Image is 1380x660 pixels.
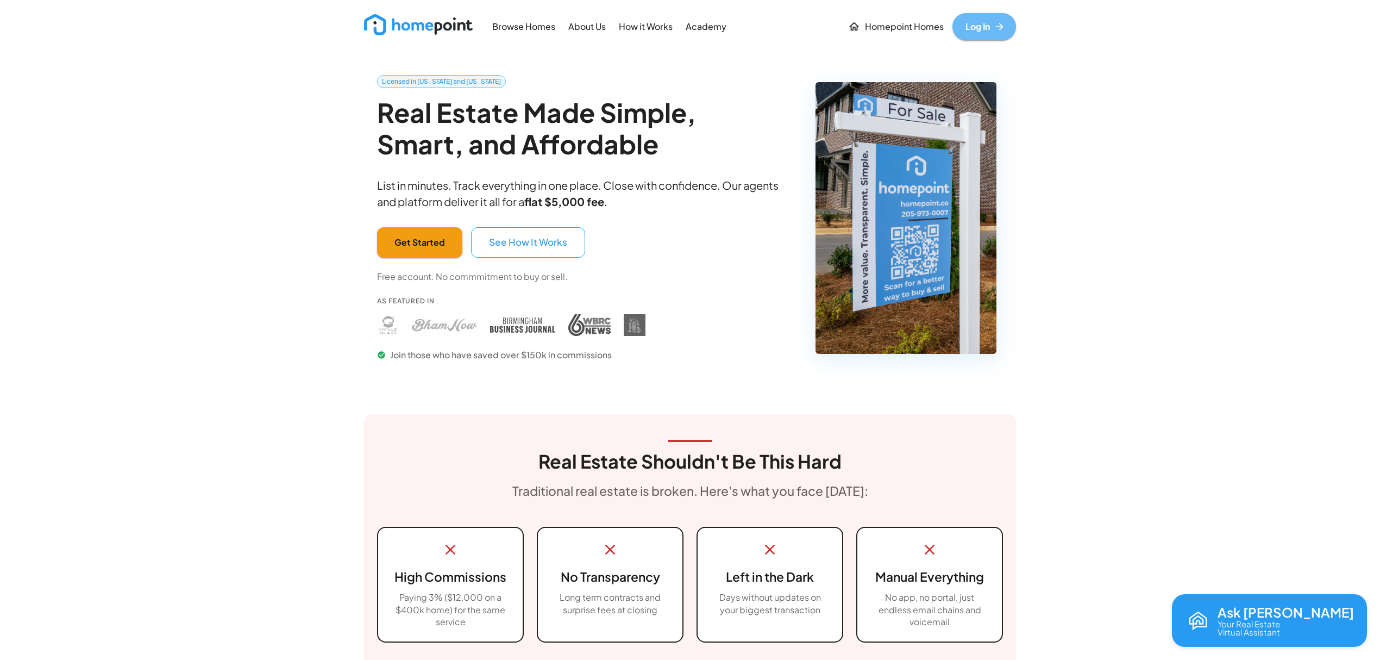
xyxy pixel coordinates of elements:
p: How it Works [619,21,673,33]
h6: Traditional real estate is broken. Here's what you face [DATE]: [512,481,868,501]
a: Academy [681,14,731,39]
h6: Left in the Dark [711,567,829,587]
p: Homepoint Homes [865,21,944,33]
p: Browse Homes [492,21,555,33]
a: Log In [952,13,1016,40]
p: Join those who have saved over $150k in commissions [377,349,645,362]
h6: No Transparency [551,567,669,587]
a: Homepoint Homes [844,13,948,40]
button: Get Started [377,227,462,258]
a: Licensed in [US_STATE] and [US_STATE] [377,75,506,88]
p: Academy [686,21,726,33]
img: Bham Now press coverage - Homepoint featured in Bham Now [412,314,477,336]
img: Reva [1185,608,1211,634]
span: Licensed in [US_STATE] and [US_STATE] [378,77,505,86]
h3: Real Estate Shouldn't Be This Hard [538,451,842,472]
button: See How It Works [471,227,585,258]
p: Ask [PERSON_NAME] [1218,605,1354,619]
a: About Us [564,14,610,39]
img: new_logo_light.png [364,14,473,35]
h6: Manual Everything [870,567,989,587]
img: Homepoint real estate for sale sign - Licensed brokerage in Alabama and Tennessee [816,82,996,354]
img: Huntsville Blast press coverage - Homepoint featured in Huntsville Blast [377,314,399,336]
p: Paying 3% ($12,000 on a $400k home) for the same service [391,591,510,629]
button: Open chat with Reva [1172,594,1367,647]
p: About Us [568,21,606,33]
a: How it Works [614,14,677,39]
img: Birmingham Business Journal press coverage - Homepoint featured in Birmingham Business Journal [490,314,555,336]
b: flat $5,000 fee [524,195,604,208]
a: Browse Homes [488,14,560,39]
h2: Real Estate Made Simple, Smart, and Affordable [377,97,787,159]
p: Your Real Estate Virtual Assistant [1218,620,1280,636]
h6: High Commissions [391,567,510,587]
p: Days without updates on your biggest transaction [711,591,829,617]
p: No app, no portal, just endless email chains and voicemail [870,591,989,629]
img: DIY Homebuyers Academy press coverage - Homepoint featured in DIY Homebuyers Academy [624,314,645,336]
p: Long term contracts and surprise fees at closing [551,591,669,617]
p: List in minutes. Track everything in one place. Close with confidence. Our agents and platform de... [377,177,787,210]
p: Free account. No commmitment to buy or sell. [377,271,568,283]
img: WBRC press coverage - Homepoint featured in WBRC [568,314,611,336]
p: As Featured In [377,296,645,306]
